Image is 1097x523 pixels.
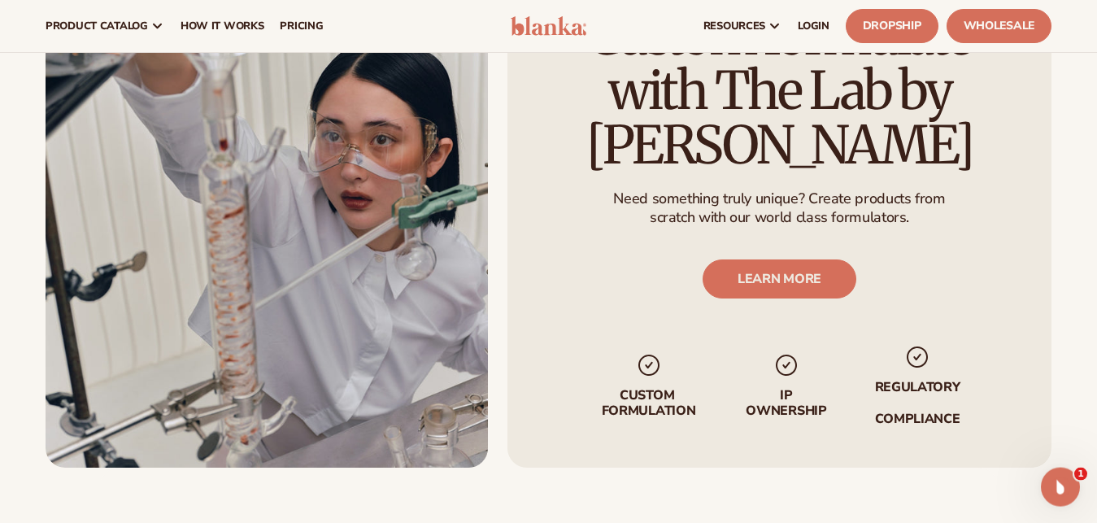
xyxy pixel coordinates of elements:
[635,352,661,378] img: checkmark_svg
[1074,468,1087,481] span: 1
[613,208,945,227] p: scratch with our world class formulators.
[181,20,264,33] span: How It Works
[598,388,699,419] p: Custom formulation
[613,190,945,208] p: Need something truly unique? Create products from
[511,16,587,36] img: logo
[1041,468,1080,507] iframe: Intercom live chat
[846,9,938,43] a: Dropship
[46,20,148,33] span: product catalog
[553,9,1006,173] h2: Custom formulate with The Lab by [PERSON_NAME]
[904,345,930,371] img: checkmark_svg
[798,20,829,33] span: LOGIN
[703,260,856,299] a: LEARN MORE
[947,9,1051,43] a: Wholesale
[280,20,323,33] span: pricing
[773,352,799,378] img: checkmark_svg
[873,381,961,428] p: regulatory compliance
[745,388,828,419] p: IP Ownership
[703,20,765,33] span: resources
